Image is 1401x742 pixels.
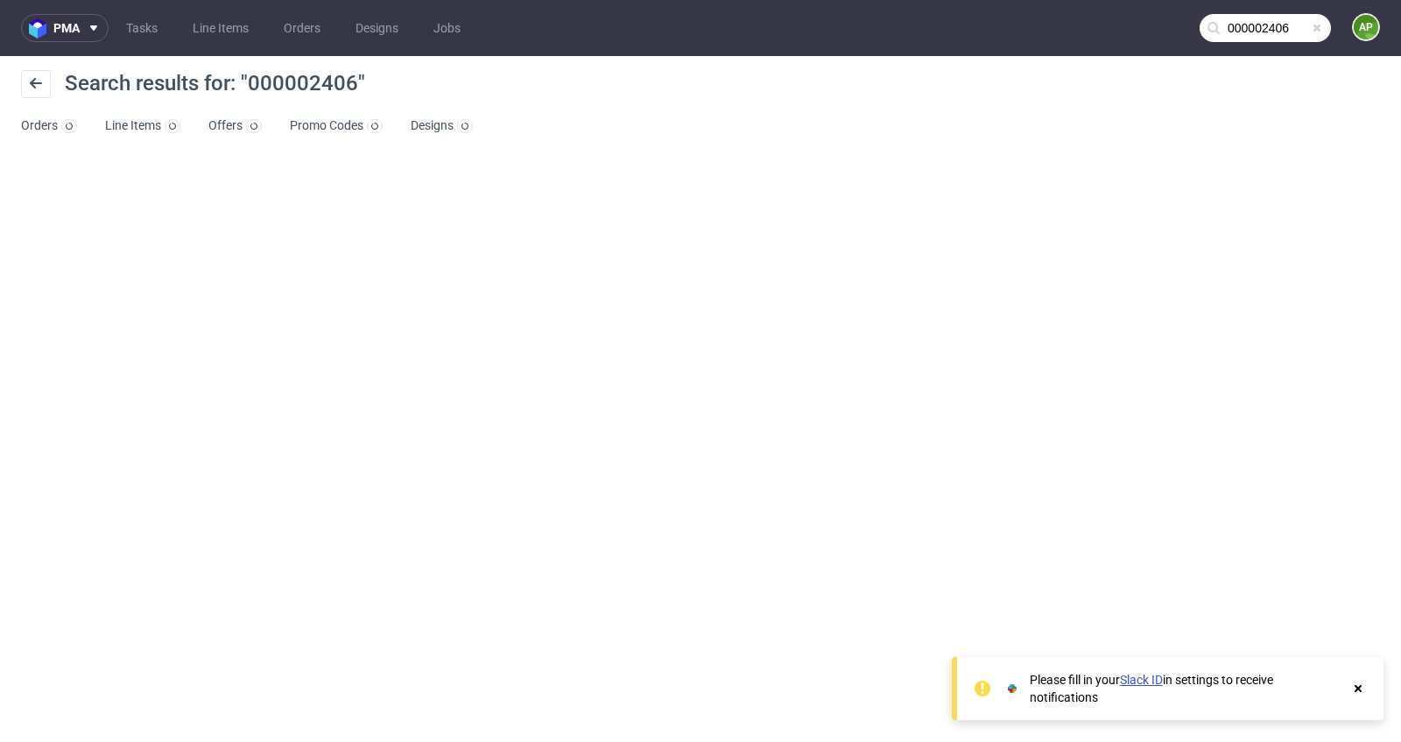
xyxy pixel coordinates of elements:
[21,112,77,140] a: Orders
[1120,673,1163,687] a: Slack ID
[116,14,168,42] a: Tasks
[105,112,180,140] a: Line Items
[29,18,53,39] img: logo
[53,22,80,34] span: pma
[411,112,473,140] a: Designs
[1003,680,1021,697] img: Slack
[208,112,262,140] a: Offers
[1354,15,1378,39] figcaption: AP
[65,71,365,95] span: Search results for: "000002406"
[1030,671,1341,706] div: Please fill in your in settings to receive notifications
[21,14,109,42] button: pma
[182,14,259,42] a: Line Items
[273,14,331,42] a: Orders
[290,112,383,140] a: Promo Codes
[423,14,471,42] a: Jobs
[345,14,409,42] a: Designs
